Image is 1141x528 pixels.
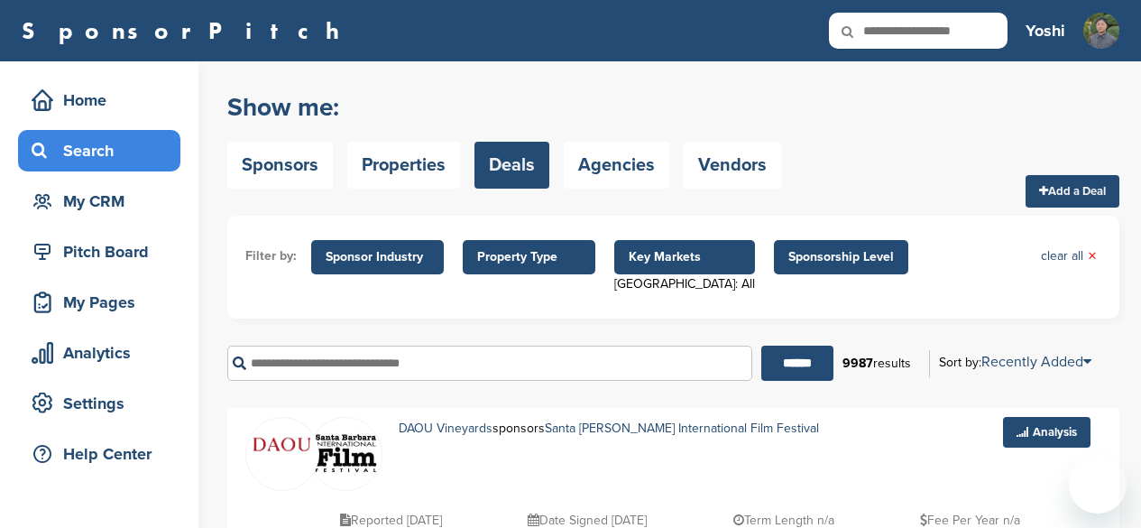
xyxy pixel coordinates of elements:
div: Home [27,84,180,116]
h2: Show me: [227,91,781,124]
li: Filter by: [245,246,297,266]
img: Images (2) [246,433,318,462]
span: Sponsorship Level [788,247,894,267]
div: My CRM [27,185,180,218]
div: Analytics [27,337,180,369]
a: My CRM [18,181,180,222]
a: Analytics [18,332,180,374]
b: 9987 [842,356,873,371]
div: Settings [27,387,180,420]
iframe: Button to launch messaging window [1069,456,1127,514]
a: clear all× [1041,246,1097,266]
div: Sort by: [939,355,1091,369]
span: Property Type [477,247,581,267]
div: Help Center [27,438,180,470]
a: SponsorPitch [22,19,351,42]
div: Search [27,134,180,167]
a: Recently Added [981,353,1091,371]
a: Vendors [684,142,781,189]
a: DAOU Vineyards [399,421,492,436]
span: Key Markets [629,247,741,267]
img: Data?1415808652 [309,418,382,490]
a: Deals [474,142,549,189]
div: Pitch Board [27,236,180,268]
a: Settings [18,383,180,424]
h3: Yoshi [1026,18,1065,43]
span: Sponsor Industry [326,247,429,267]
img: Img 0363 [1083,13,1119,49]
a: Sponsors [227,142,333,189]
a: Add a Deal [1026,175,1119,208]
div: My Pages [27,286,180,319]
div: results [833,348,920,379]
a: Properties [347,142,460,189]
a: Agencies [564,142,669,189]
a: Yoshi [1026,11,1065,51]
span: × [1088,246,1097,266]
a: Analysis [1003,417,1090,448]
div: [GEOGRAPHIC_DATA]: All [614,274,755,294]
p: sponsors [399,417,903,440]
a: Santa [PERSON_NAME] International Film Festival [545,421,819,436]
a: Search [18,130,180,171]
a: Home [18,79,180,121]
a: Help Center [18,433,180,475]
a: Pitch Board [18,231,180,273]
a: My Pages [18,282,180,323]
